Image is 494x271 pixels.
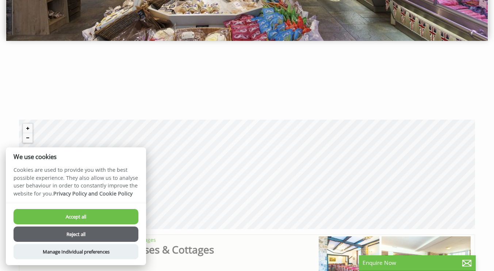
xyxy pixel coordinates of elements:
[19,120,475,229] canvas: Map
[6,166,146,203] p: Cookies are used to provide you with the best possible experience. They also allow us to analyse ...
[23,124,32,133] button: Zoom in
[14,209,138,224] button: Accept all
[363,259,472,267] p: Enquire Now
[4,59,490,113] iframe: Customer reviews powered by Trustpilot
[14,244,138,259] button: Manage Individual preferences
[23,133,32,143] button: Zoom out
[53,190,133,197] a: Privacy Policy and Cookie Policy
[6,153,146,160] h2: We use cookies
[14,227,138,242] button: Reject all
